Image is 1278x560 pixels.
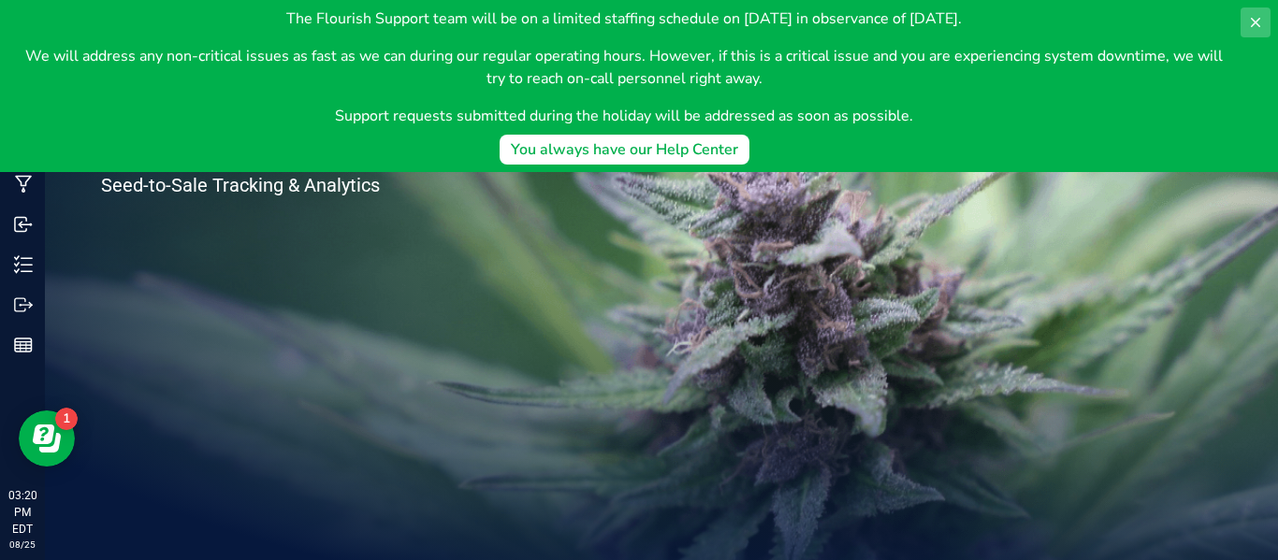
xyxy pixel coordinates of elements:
p: Seed-to-Sale Tracking & Analytics [101,176,457,194]
iframe: Resource center [19,410,75,467]
inline-svg: Manufacturing [14,175,33,194]
inline-svg: Inventory [14,255,33,274]
div: You always have our Help Center [511,138,738,161]
p: Support requests submitted during the holiday will be addressed as soon as possible. [15,105,1233,127]
inline-svg: Reports [14,336,33,354]
inline-svg: Outbound [14,295,33,314]
inline-svg: Inbound [14,215,33,234]
p: 03:20 PM EDT [8,487,36,538]
iframe: Resource center unread badge [55,408,78,430]
p: We will address any non-critical issues as fast as we can during our regular operating hours. How... [15,45,1233,90]
p: The Flourish Support team will be on a limited staffing schedule on [DATE] in observance of [DATE]. [15,7,1233,30]
p: 08/25 [8,538,36,552]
